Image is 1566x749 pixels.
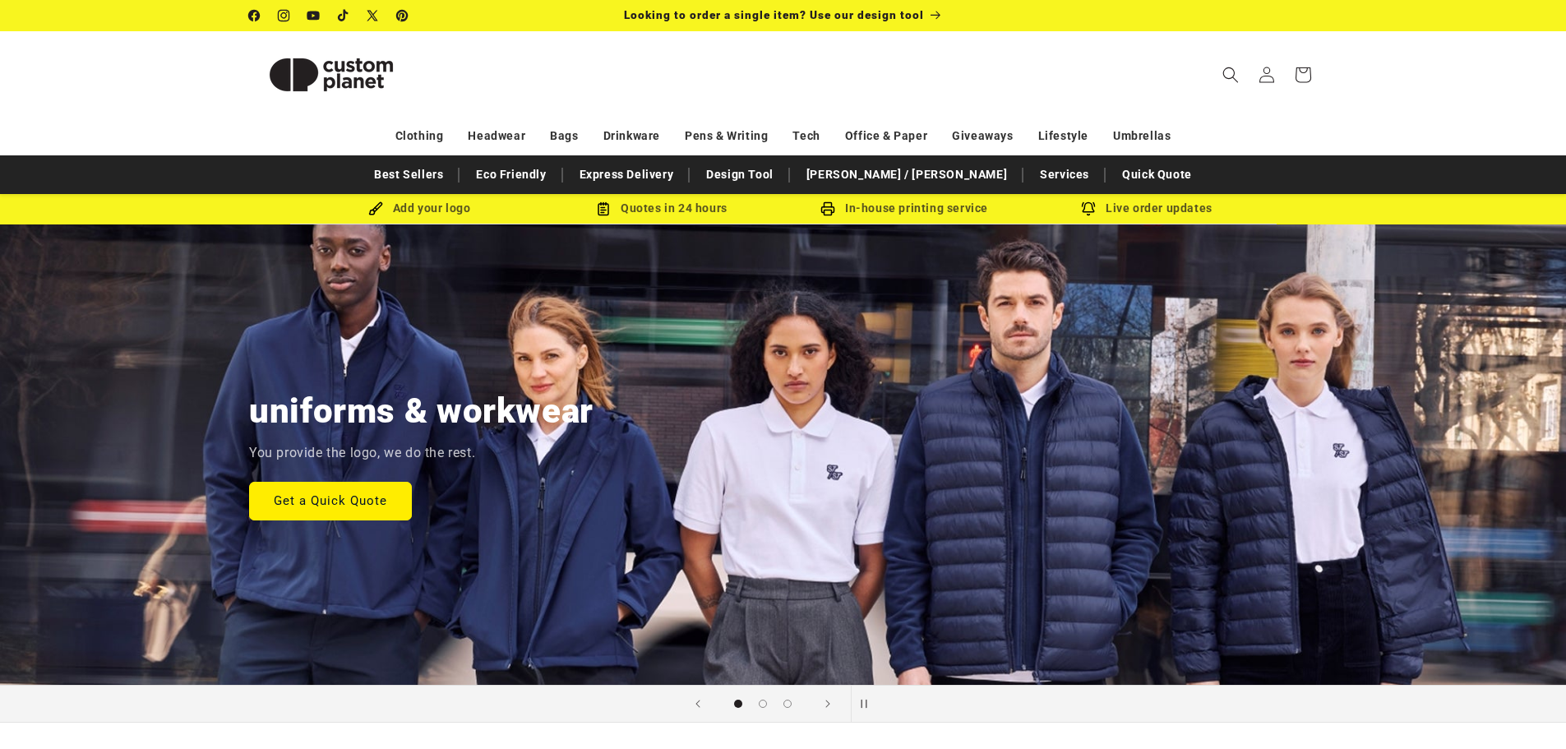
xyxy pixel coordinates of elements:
[249,481,412,520] a: Get a Quick Quote
[249,389,594,433] h2: uniforms & workwear
[1032,160,1097,189] a: Services
[1113,122,1171,150] a: Umbrellas
[792,122,820,150] a: Tech
[952,122,1013,150] a: Giveaways
[395,122,444,150] a: Clothing
[550,122,578,150] a: Bags
[751,691,775,716] button: Load slide 2 of 3
[1038,122,1088,150] a: Lifestyle
[820,201,835,216] img: In-house printing
[624,8,924,21] span: Looking to order a single item? Use our design tool
[698,160,782,189] a: Design Tool
[1026,198,1268,219] div: Live order updates
[298,198,541,219] div: Add your logo
[1081,201,1096,216] img: Order updates
[603,122,660,150] a: Drinkware
[726,691,751,716] button: Load slide 1 of 3
[1213,57,1249,93] summary: Search
[685,122,768,150] a: Pens & Writing
[249,38,413,112] img: Custom Planet
[1114,160,1200,189] a: Quick Quote
[541,198,783,219] div: Quotes in 24 hours
[810,686,846,722] button: Next slide
[851,686,887,722] button: Pause slideshow
[468,122,525,150] a: Headwear
[680,686,716,722] button: Previous slide
[249,442,475,465] p: You provide the logo, we do the rest.
[243,31,419,118] a: Custom Planet
[783,198,1026,219] div: In-house printing service
[775,691,800,716] button: Load slide 3 of 3
[368,201,383,216] img: Brush Icon
[798,160,1015,189] a: [PERSON_NAME] / [PERSON_NAME]
[468,160,554,189] a: Eco Friendly
[571,160,682,189] a: Express Delivery
[845,122,927,150] a: Office & Paper
[366,160,451,189] a: Best Sellers
[596,201,611,216] img: Order Updates Icon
